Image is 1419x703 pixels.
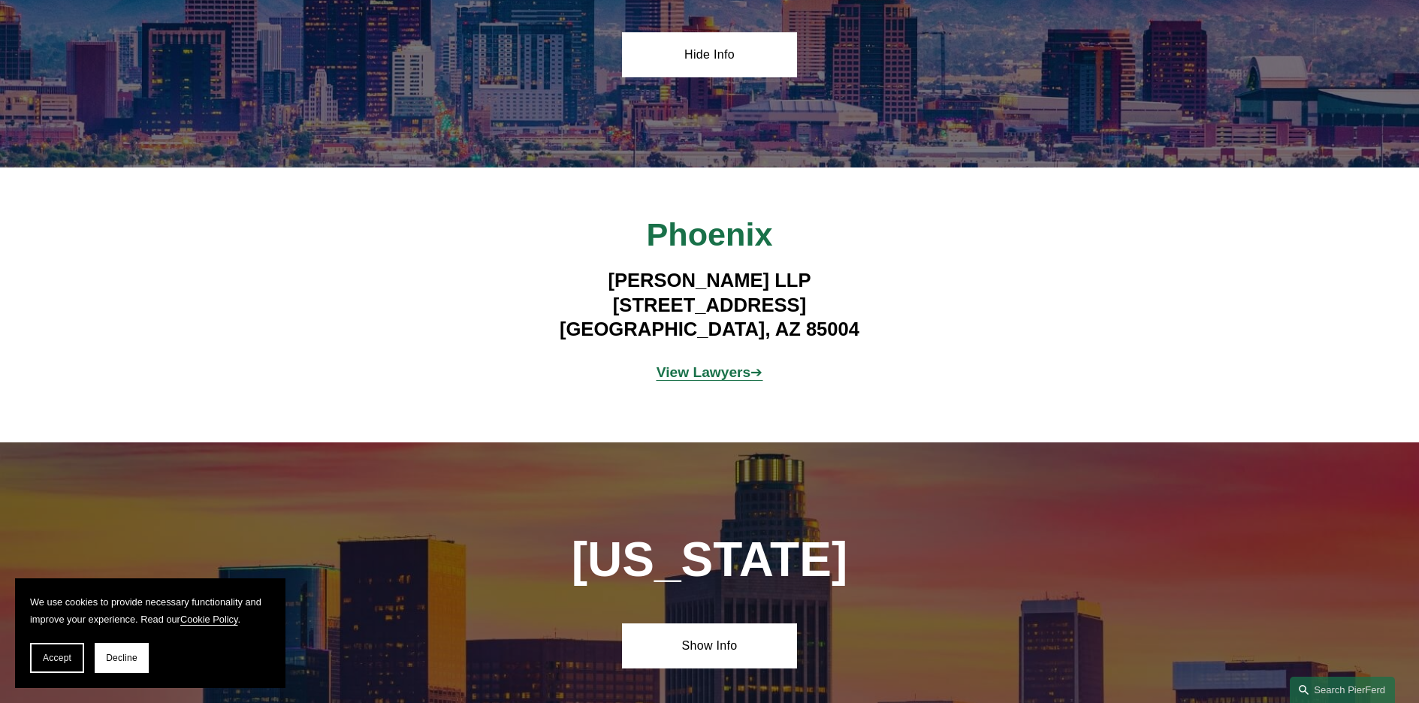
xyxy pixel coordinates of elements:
button: Accept [30,643,84,673]
a: Search this site [1290,677,1395,703]
a: ➔ [750,364,762,380]
p: We use cookies to provide necessary functionality and improve your experience. Read our . [30,593,270,628]
a: Show Info [622,623,797,668]
h1: [US_STATE] [491,533,928,587]
span: Phoenix [647,216,773,252]
section: Cookie banner [15,578,285,688]
a: View Lawyers [657,364,751,380]
span: Accept [43,653,71,663]
h4: [PERSON_NAME] LLP [STREET_ADDRESS] [GEOGRAPHIC_DATA], AZ 85004 [491,268,928,341]
span: Decline [106,653,137,663]
a: Cookie Policy [180,614,238,625]
button: Decline [95,643,149,673]
a: Hide Info [622,32,797,77]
